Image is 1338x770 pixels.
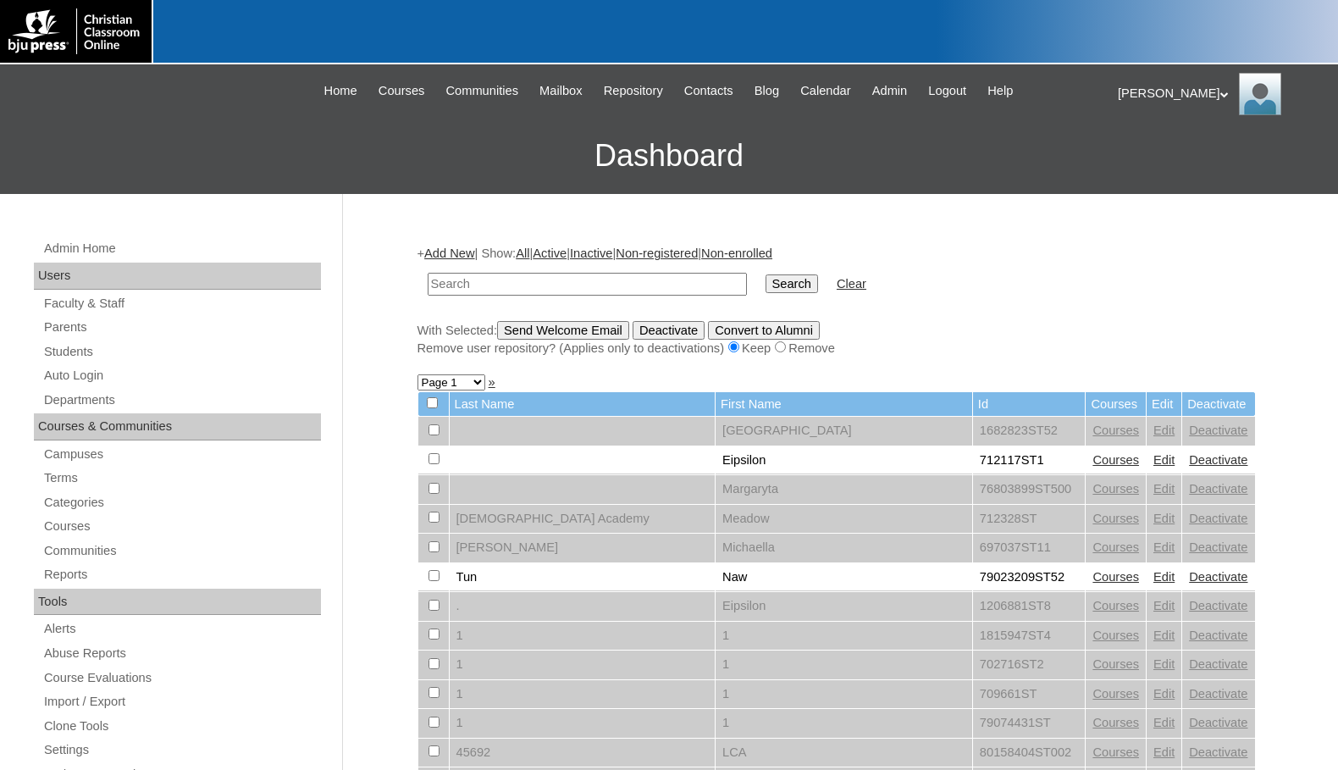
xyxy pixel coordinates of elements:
td: 79023209ST52 [973,563,1086,592]
a: Edit [1153,745,1175,759]
td: Eipsilon [716,446,972,475]
td: 1 [450,680,716,709]
input: Deactivate [633,321,705,340]
a: Non-registered [616,247,698,260]
a: Non-enrolled [701,247,772,260]
a: Courses [1092,599,1139,612]
td: [GEOGRAPHIC_DATA] [716,417,972,446]
input: Convert to Alumni [708,321,820,340]
a: Departments [42,390,321,411]
div: Courses & Communities [34,413,321,440]
a: Alerts [42,618,321,640]
a: Courses [1092,482,1139,496]
a: Courses [370,81,434,101]
td: 712117ST1 [973,446,1086,475]
a: Calendar [792,81,859,101]
img: Melanie Sevilla [1239,73,1281,115]
div: + | Show: | | | | [417,245,1256,357]
input: Send Welcome Email [497,321,629,340]
td: [DEMOGRAPHIC_DATA] Academy [450,505,716,534]
span: Contacts [684,81,733,101]
a: Deactivate [1189,424,1247,437]
span: Courses [379,81,425,101]
td: [PERSON_NAME] [450,534,716,562]
td: Naw [716,563,972,592]
td: 697037ST11 [973,534,1086,562]
td: 1 [450,651,716,679]
a: Import / Export [42,691,321,712]
td: 1815947ST4 [973,622,1086,651]
div: [PERSON_NAME] [1118,73,1321,115]
a: Active [533,247,567,260]
a: Courses [1092,745,1139,759]
a: » [489,375,495,389]
a: Students [42,341,321,363]
a: Logout [920,81,975,101]
a: Categories [42,492,321,513]
td: 79074431ST [973,709,1086,738]
a: Edit [1153,629,1175,642]
td: 1 [716,651,972,679]
td: 1 [716,709,972,738]
span: Communities [445,81,518,101]
div: With Selected: [417,321,1256,357]
a: Mailbox [531,81,591,101]
a: Deactivate [1189,716,1247,729]
a: Edit [1153,570,1175,584]
a: Blog [746,81,788,101]
span: Blog [755,81,779,101]
span: Help [987,81,1013,101]
a: Courses [42,516,321,537]
a: Courses [1092,540,1139,554]
a: Auto Login [42,365,321,386]
input: Search [428,273,747,296]
td: Tun [450,563,716,592]
a: Deactivate [1189,482,1247,496]
a: Reports [42,564,321,585]
td: Eipsilon [716,592,972,621]
a: Deactivate [1189,599,1247,612]
a: Courses [1092,657,1139,671]
a: Edit [1153,599,1175,612]
span: Home [324,81,357,101]
a: Courses [1092,716,1139,729]
a: Edit [1153,512,1175,525]
a: Edit [1153,687,1175,701]
td: 1 [716,680,972,709]
a: Abuse Reports [42,643,321,664]
a: Courses [1092,570,1139,584]
td: 712328ST [973,505,1086,534]
span: Logout [928,81,966,101]
a: Contacts [676,81,742,101]
a: Parents [42,317,321,338]
a: Courses [1092,512,1139,525]
a: Campuses [42,444,321,465]
a: Courses [1092,453,1139,467]
a: Deactivate [1189,453,1247,467]
td: 1206881ST8 [973,592,1086,621]
a: Courses [1092,424,1139,437]
td: 702716ST2 [973,651,1086,679]
a: Deactivate [1189,540,1247,554]
input: Search [766,274,818,293]
a: Admin Home [42,238,321,259]
a: Repository [595,81,672,101]
a: Edit [1153,482,1175,496]
a: Course Evaluations [42,668,321,689]
a: Faculty & Staff [42,293,321,314]
td: 1 [450,709,716,738]
td: Michaella [716,534,972,562]
td: Id [973,392,1086,417]
a: Home [316,81,366,101]
div: Users [34,263,321,290]
a: Deactivate [1189,745,1247,759]
h3: Dashboard [8,118,1330,194]
a: Edit [1153,716,1175,729]
td: LCA [716,739,972,767]
a: Settings [42,740,321,761]
a: Deactivate [1189,657,1247,671]
td: 80158404ST002 [973,739,1086,767]
a: Deactivate [1189,512,1247,525]
a: Communities [42,540,321,562]
a: Clear [837,277,866,291]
